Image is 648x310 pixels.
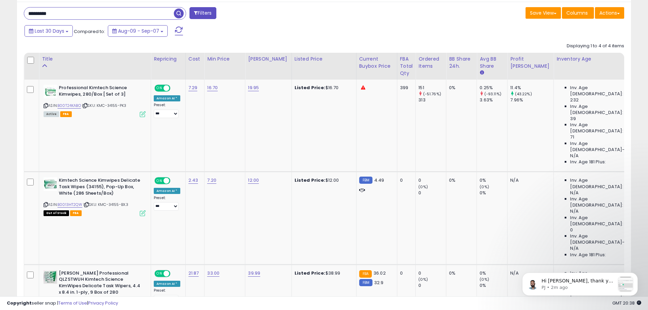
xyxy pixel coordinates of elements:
small: FBM [359,177,372,184]
b: Listed Price: [295,84,326,91]
b: Listed Price: [295,270,326,276]
a: 7.29 [188,84,198,91]
b: Kimtech Science Kimwipes Delicate Task Wipes (34155), Pop-Up Box, White (286 Sheets/Box) [59,177,142,198]
span: Inv. Age 181 Plus: [570,159,606,165]
div: 11.4% [510,85,553,91]
span: All listings currently available for purchase on Amazon [44,111,59,117]
span: OFF [169,178,180,184]
div: Current Buybox Price [359,55,394,70]
button: Filters [189,7,216,19]
div: [PERSON_NAME] [248,55,288,63]
p: Active [33,9,47,15]
span: Inv. Age [DEMOGRAPHIC_DATA]: [570,103,632,116]
span: Inv. Age [DEMOGRAPHIC_DATA]: [570,85,632,97]
div: 0% [449,85,471,91]
div: Ordered Items [418,55,443,70]
div: Amazon AI * [154,95,180,101]
iframe: Intercom notifications message [512,259,648,307]
h1: PJ [33,3,38,9]
button: Emoji picker [21,223,27,228]
button: Send a message… [117,220,128,231]
img: Profile image for PJ [19,4,30,15]
small: Avg BB Share. [480,70,484,76]
a: Privacy Policy [88,300,118,306]
div: 0% [449,270,471,276]
span: 39 [570,116,576,122]
small: (43.22%) [515,91,532,97]
div: Amazon AI * [154,281,180,287]
button: Aug-09 - Sep-07 [108,25,168,37]
div: 0 [400,177,411,183]
span: Inv. Age [DEMOGRAPHIC_DATA]-180: [570,233,632,245]
span: Compared to: [74,28,105,35]
span: Hi [PERSON_NAME], thank you for reaching out. I went ahead and checked the listing and found that... [30,19,103,241]
a: 21.87 [188,270,199,277]
div: Preset: [154,288,180,304]
div: ASIN: [44,177,146,215]
small: FBA [359,270,372,278]
button: Start recording [43,223,49,228]
span: All listings that are currently out of stock and unavailable for purchase on Amazon [44,210,69,216]
div: Cost [188,55,202,63]
span: Last 30 Days [35,28,64,34]
div: $38.99 [295,270,351,276]
small: FBM [359,279,372,286]
span: N/A [570,153,578,159]
div: seller snap | | [7,300,118,307]
button: Last 30 Days [24,25,73,37]
div: Close [119,3,132,15]
span: Inv. Age [DEMOGRAPHIC_DATA]: [570,215,632,227]
span: N/A [570,190,578,196]
div: 0 [400,270,411,276]
small: (0%) [480,184,489,190]
small: (-93.11%) [484,91,501,97]
span: ON [155,178,164,184]
button: go back [4,3,17,16]
a: 16.70 [207,84,218,91]
div: 313 [418,97,446,103]
span: 4.49 [374,177,384,183]
a: B0013HT2QW [57,202,82,208]
div: Displaying 1 to 4 of 4 items [567,43,624,49]
span: OFF [169,85,180,91]
div: 0 [418,270,446,276]
span: 232 [570,97,578,103]
div: Title [42,55,148,63]
div: 0% [480,282,507,289]
div: N/A [510,270,548,276]
p: Message from PJ, sent 2m ago [30,26,103,32]
div: Preset: [154,196,180,211]
span: 71 [570,134,574,140]
div: 151 [418,85,446,91]
button: Save View [526,7,561,19]
b: Listed Price: [295,177,326,183]
a: 12.00 [248,177,259,184]
img: 41uKmwtsY5L._SL40_.jpg [44,177,57,191]
span: Aug-09 - Sep-07 [118,28,159,34]
div: ASIN: [44,85,146,116]
div: Min Price [207,55,242,63]
small: (-51.76%) [423,91,441,97]
div: Inventory Age [556,55,635,63]
a: 33.00 [207,270,219,277]
div: Repricing [154,55,183,63]
span: 32.9 [374,279,384,286]
a: Terms of Use [58,300,87,306]
span: N/A [570,245,578,251]
div: At the moment, the repricer remains on the Win Buybox strategy because it still meets the “If FBA... [11,110,106,183]
span: Inv. Age [DEMOGRAPHIC_DATA]: [570,177,632,190]
span: FBA [60,111,72,117]
div: 0% [480,177,507,183]
a: 2.43 [188,177,198,184]
img: 41nU5ZKQkhL._SL40_.jpg [44,85,57,98]
span: 36.02 [373,270,386,276]
a: 7.20 [207,177,216,184]
span: | SKU: KMC-34155-BX.3 [83,202,129,207]
div: 0% [480,190,507,196]
div: $12.00 [295,177,351,183]
textarea: Message… [6,209,130,220]
small: (0%) [480,277,489,282]
span: Inv. Age [DEMOGRAPHIC_DATA]: [570,122,632,134]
